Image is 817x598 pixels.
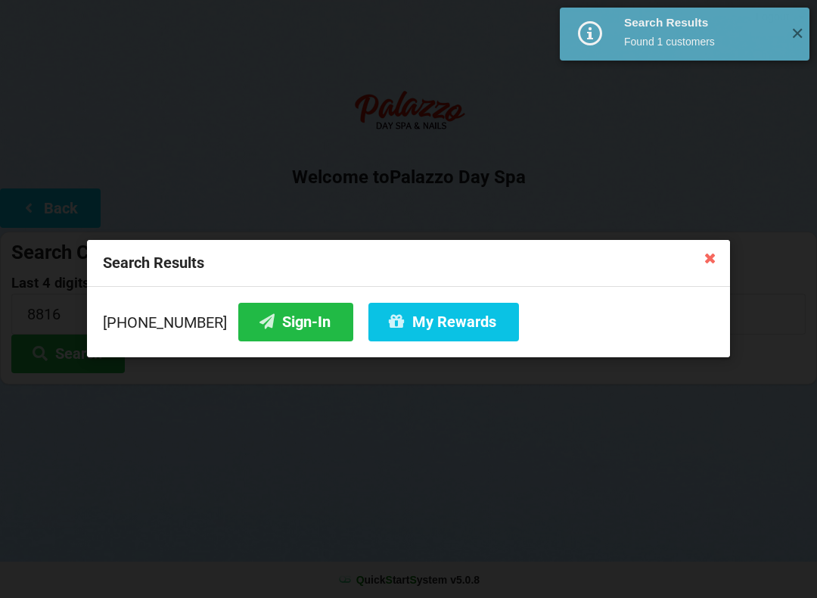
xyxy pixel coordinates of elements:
div: Search Results [624,15,779,30]
div: Found 1 customers [624,34,779,49]
button: My Rewards [368,303,519,341]
div: [PHONE_NUMBER] [103,303,714,341]
button: Sign-In [238,303,353,341]
div: Search Results [87,240,730,287]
